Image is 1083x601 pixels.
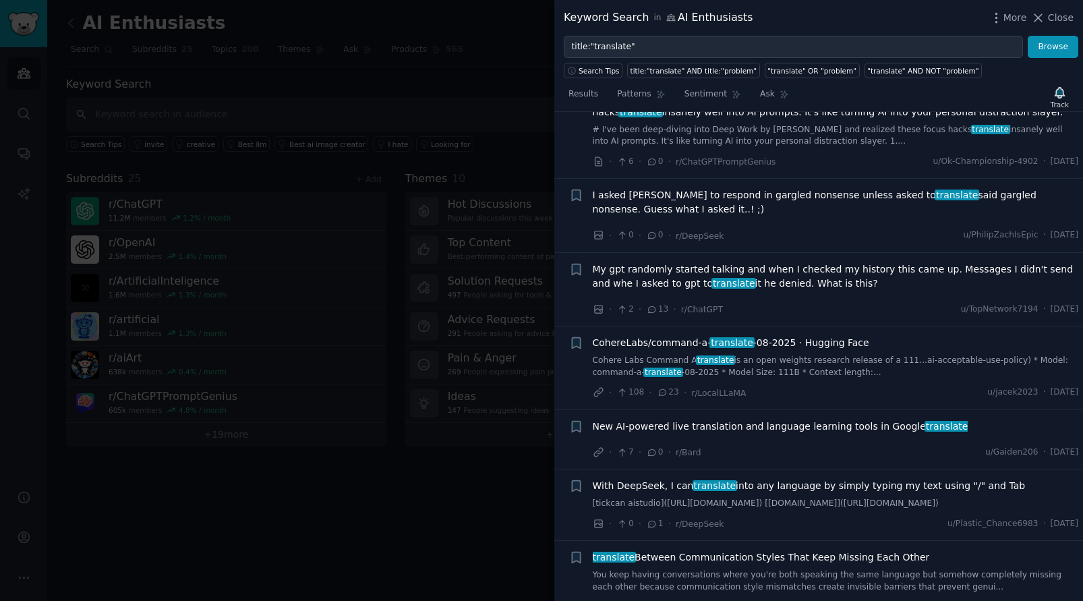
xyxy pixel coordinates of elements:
span: translate [618,107,663,117]
span: · [649,386,651,400]
span: · [1043,156,1046,168]
span: · [609,445,612,459]
a: CohereLabs/command-a-translate-08-2025 · Hugging Face [593,336,869,350]
span: Between Communication Styles That Keep Missing Each Other [593,550,930,565]
span: 0 [646,229,663,241]
a: With DeepSeek, I cantranslateinto any language by simply typing my text using "/" and Tab [593,479,1026,493]
span: [DATE] [1051,229,1078,241]
span: Close [1048,11,1074,25]
span: · [639,445,641,459]
span: [DATE] [1051,156,1078,168]
span: 108 [616,387,644,399]
div: "translate" AND NOT "problem" [867,66,978,76]
span: · [668,154,671,169]
span: 0 [646,156,663,168]
span: in [653,12,661,24]
a: # I've been deep-diving into Deep Work by [PERSON_NAME] and realized these focus hackstranslatein... [593,124,1079,148]
span: CohereLabs/command-a- -08-2025 · Hugging Face [593,336,869,350]
span: · [609,229,612,243]
span: Results [568,88,598,101]
span: Patterns [617,88,651,101]
span: 0 [616,518,633,530]
span: u/jacek2023 [987,387,1038,399]
span: u/Plastic_Chance6983 [947,518,1038,530]
a: I asked [PERSON_NAME] to respond in gargled nonsense unless asked totranslatesaid gargled nonsens... [593,188,1079,217]
button: Track [1046,83,1074,111]
span: Sentiment [684,88,727,101]
span: r/LocalLLaMA [691,389,746,398]
span: · [609,386,612,400]
span: translate [643,368,682,377]
span: Search Tips [579,66,620,76]
span: · [668,229,671,243]
span: translate [925,421,969,432]
span: · [1043,518,1046,530]
span: · [1043,229,1046,241]
span: [DATE] [1051,387,1078,399]
button: More [989,11,1027,25]
span: r/ChatGPTPromptGenius [676,157,775,167]
span: · [668,445,671,459]
span: [DATE] [1051,518,1078,530]
span: · [609,154,612,169]
span: 6 [616,156,633,168]
span: · [639,154,641,169]
span: translate [711,278,756,289]
span: More [1003,11,1027,25]
span: · [1043,304,1046,316]
span: r/ChatGPT [681,305,723,314]
span: r/Bard [676,448,701,457]
a: Ask [755,84,794,111]
span: · [1043,387,1046,399]
a: You keep having conversations where you're both speaking the same language but somehow completely... [593,569,1079,593]
span: u/TopNetwork7194 [961,304,1038,316]
input: Try a keyword related to your business [564,36,1023,59]
a: [tickcan aistudio]([URL][DOMAIN_NAME]) [[DOMAIN_NAME]]([URL][DOMAIN_NAME]) [593,498,1079,510]
a: My gpt randomly started talking and when I checked my history this came up. Messages I didn't sen... [593,262,1079,291]
span: 2 [616,304,633,316]
a: Patterns [612,84,670,111]
span: translate [591,552,636,563]
span: 7 [616,447,633,459]
span: New AI-powered live translation and language learning tools in Google [593,420,968,434]
span: · [639,517,641,531]
button: Browse [1028,36,1078,59]
a: Results [564,84,603,111]
span: · [639,229,641,243]
span: translate [693,480,737,491]
span: 23 [657,387,679,399]
span: 1 [646,518,663,530]
button: Close [1031,11,1074,25]
span: I asked [PERSON_NAME] to respond in gargled nonsense unless asked to said gargled nonsense. Guess... [593,188,1079,217]
span: u/Gaiden206 [985,447,1038,459]
a: New AI-powered live translation and language learning tools in Googletranslate [593,420,968,434]
span: · [639,302,641,316]
span: [DATE] [1051,447,1078,459]
span: translate [971,125,1010,134]
a: title:"translate" AND title:"problem" [627,63,760,78]
span: u/Ok-Championship-4902 [933,156,1038,168]
span: 13 [646,304,668,316]
a: "translate" OR "problem" [765,63,860,78]
span: r/DeepSeek [676,519,724,529]
a: Cohere Labs Command Atranslateis an open weights research release of a 111...ai-acceptable-use-po... [593,355,1079,378]
span: · [1043,447,1046,459]
span: Ask [760,88,775,101]
span: translate [935,190,979,200]
span: translate [696,355,735,365]
span: 0 [646,447,663,459]
span: 0 [616,229,633,241]
span: · [609,302,612,316]
a: translateBetween Communication Styles That Keep Missing Each Other [593,550,930,565]
span: With DeepSeek, I can into any language by simply typing my text using "/" and Tab [593,479,1026,493]
span: [DATE] [1051,304,1078,316]
span: · [673,302,676,316]
a: Sentiment [680,84,746,111]
div: title:"translate" AND title:"problem" [631,66,757,76]
span: · [668,517,671,531]
div: "translate" OR "problem" [767,66,856,76]
button: Search Tips [564,63,622,78]
div: Track [1051,100,1069,109]
span: u/PhilipZachIsEpic [964,229,1038,241]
